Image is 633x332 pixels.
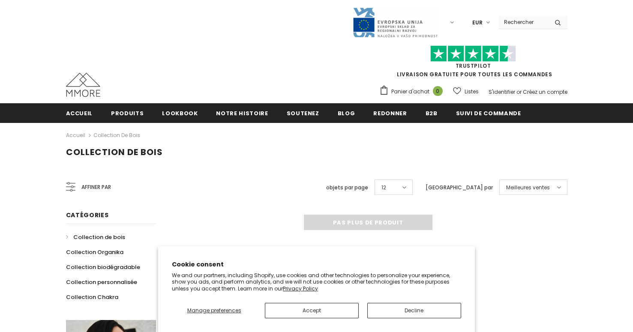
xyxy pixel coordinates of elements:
[326,183,368,192] label: objets par page
[66,211,109,219] span: Catégories
[426,109,438,117] span: B2B
[379,49,567,78] span: LIVRAISON GRATUITE POUR TOUTES LES COMMANDES
[66,275,137,290] a: Collection personnalisée
[391,87,429,96] span: Panier d'achat
[373,109,407,117] span: Redonner
[381,183,386,192] span: 12
[66,245,123,260] a: Collection Organika
[66,248,123,256] span: Collection Organika
[426,103,438,123] a: B2B
[426,183,493,192] label: [GEOGRAPHIC_DATA] par
[283,285,318,292] a: Privacy Policy
[172,260,461,269] h2: Cookie consent
[453,84,479,99] a: Listes
[66,130,85,141] a: Accueil
[287,103,319,123] a: soutenez
[465,87,479,96] span: Listes
[516,88,522,96] span: or
[187,307,241,314] span: Manage preferences
[111,103,144,123] a: Produits
[523,88,567,96] a: Créez un compte
[66,263,140,271] span: Collection biodégradable
[352,7,438,38] img: Javni Razpis
[265,303,359,318] button: Accept
[66,293,118,301] span: Collection Chakra
[373,103,407,123] a: Redonner
[162,109,198,117] span: Lookbook
[472,18,483,27] span: EUR
[172,272,461,292] p: We and our partners, including Shopify, use cookies and other technologies to personalize your ex...
[81,182,111,192] span: Affiner par
[66,146,163,158] span: Collection de bois
[489,88,515,96] a: S'identifier
[93,132,140,139] a: Collection de bois
[456,62,491,69] a: TrustPilot
[66,109,93,117] span: Accueil
[456,103,521,123] a: Suivi de commande
[66,230,125,245] a: Collection de bois
[111,109,144,117] span: Produits
[66,73,100,97] img: Cas MMORE
[367,303,461,318] button: Decline
[73,233,125,241] span: Collection de bois
[433,86,443,96] span: 0
[172,303,256,318] button: Manage preferences
[430,45,516,62] img: Faites confiance aux étoiles pilotes
[287,109,319,117] span: soutenez
[66,278,137,286] span: Collection personnalisée
[456,109,521,117] span: Suivi de commande
[379,85,447,98] a: Panier d'achat 0
[66,290,118,305] a: Collection Chakra
[338,103,355,123] a: Blog
[66,260,140,275] a: Collection biodégradable
[216,109,268,117] span: Notre histoire
[506,183,550,192] span: Meilleures ventes
[499,16,548,28] input: Search Site
[66,103,93,123] a: Accueil
[352,18,438,26] a: Javni Razpis
[216,103,268,123] a: Notre histoire
[338,109,355,117] span: Blog
[162,103,198,123] a: Lookbook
